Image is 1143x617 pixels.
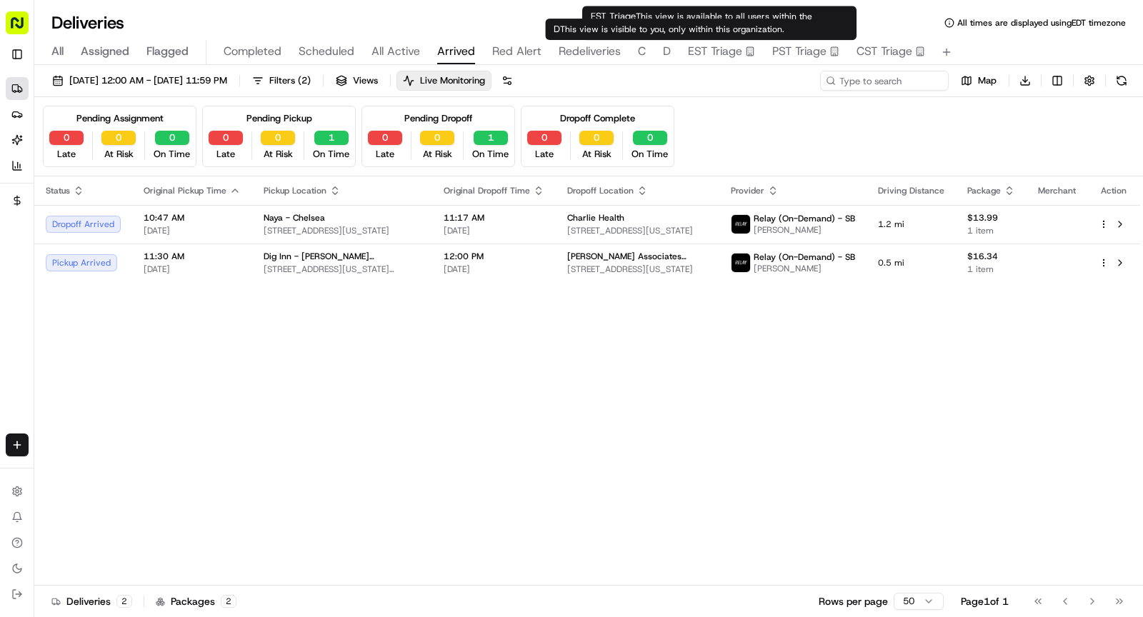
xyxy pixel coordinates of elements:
[582,148,612,161] span: At Risk
[857,43,912,60] span: CST Triage
[754,263,855,274] span: [PERSON_NAME]
[688,43,742,60] span: EST Triage
[967,251,1015,262] span: $16.34
[314,131,349,145] button: 1
[224,43,281,60] span: Completed
[731,185,764,196] span: Provider
[49,150,181,161] div: We're available if you need us!
[298,74,311,87] span: ( 2 )
[49,136,234,150] div: Start new chat
[878,257,944,269] span: 0.5 mi
[444,225,544,236] span: [DATE]
[967,264,1015,275] span: 1 item
[313,148,349,161] span: On Time
[14,185,96,196] div: Past conversations
[9,274,115,300] a: 📗Knowledge Base
[43,106,196,167] div: Pending Assignment0Late0At Risk0On Time
[1038,185,1076,196] span: Merchant
[269,74,311,87] span: Filters
[474,131,508,145] button: 1
[329,71,384,91] button: Views
[135,280,229,294] span: API Documentation
[221,182,260,199] button: See all
[264,264,421,275] span: [STREET_ADDRESS][US_STATE][US_STATE]
[368,131,402,145] button: 0
[246,112,312,125] div: Pending Pickup
[121,281,132,293] div: 💻
[632,148,668,161] span: On Time
[101,314,173,326] a: Powered byPylon
[264,225,421,236] span: [STREET_ADDRESS][US_STATE]
[14,56,260,79] p: Welcome 👋
[954,71,1003,91] button: Map
[37,91,236,106] input: Clear
[567,225,708,236] span: [STREET_ADDRESS][US_STATE]
[732,215,750,234] img: relay_logo_black.png
[732,254,750,272] img: relay_logo_black.png
[420,74,485,87] span: Live Monitoring
[361,106,515,167] div: Pending Dropoff0Late0At Risk1On Time
[14,207,37,230] img: Alessandra Gomez
[115,274,235,300] a: 💻API Documentation
[535,148,554,161] span: Late
[527,131,561,145] button: 0
[559,43,621,60] span: Redeliveries
[444,264,544,275] span: [DATE]
[444,212,544,224] span: 11:17 AM
[144,212,241,224] span: 10:47 AM
[144,251,241,262] span: 11:30 AM
[560,112,635,125] div: Dropoff Complete
[299,43,354,60] span: Scheduled
[567,185,634,196] span: Dropoff Location
[49,131,84,145] button: 0
[14,281,26,293] div: 📗
[57,148,76,161] span: Late
[371,43,420,60] span: All Active
[144,225,241,236] span: [DATE]
[967,225,1015,236] span: 1 item
[216,148,235,161] span: Late
[264,251,421,262] span: Dig Inn - [PERSON_NAME][GEOGRAPHIC_DATA][PERSON_NAME]
[404,112,472,125] div: Pending Dropoff
[101,131,136,145] button: 0
[567,264,708,275] span: [STREET_ADDRESS][US_STATE]
[1099,185,1129,196] div: Action
[104,148,134,161] span: At Risk
[967,212,1015,224] span: $13.99
[820,71,949,91] input: Type to search
[545,19,793,40] div: D
[46,71,234,91] button: [DATE] 12:00 AM - [DATE] 11:59 PM
[961,594,1009,608] div: Page 1 of 1
[521,106,674,167] div: Dropoff Complete0Late0At Risk0On Time
[51,11,124,34] h1: Deliveries
[396,71,491,91] button: Live Monitoring
[420,131,454,145] button: 0
[376,148,394,161] span: Late
[819,594,888,608] p: Rows per page
[144,264,241,275] span: [DATE]
[29,280,109,294] span: Knowledge Base
[978,74,997,87] span: Map
[14,136,40,161] img: 1736555255976-a54dd68f-1ca7-489b-9aae-adbdc363a1c4
[772,43,827,60] span: PST Triage
[754,224,855,236] span: [PERSON_NAME]
[144,185,226,196] span: Original Pickup Time
[69,74,227,87] span: [DATE] 12:00 AM - [DATE] 11:59 PM
[567,251,708,262] span: [PERSON_NAME] Associates ([GEOGRAPHIC_DATA])
[81,43,129,60] span: Assigned
[353,74,378,87] span: Views
[14,14,43,42] img: Nash
[633,131,667,145] button: 0
[878,185,944,196] span: Driving Distance
[202,106,356,167] div: Pending Pickup0Late0At Risk1On Time
[423,148,452,161] span: At Risk
[663,43,671,60] span: D
[261,131,295,145] button: 0
[444,251,544,262] span: 12:00 PM
[51,594,132,608] div: Deliveries
[243,140,260,157] button: Start new chat
[579,131,614,145] button: 0
[51,43,64,60] span: All
[754,251,855,263] span: Relay (On-Demand) - SB
[142,315,173,326] span: Pylon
